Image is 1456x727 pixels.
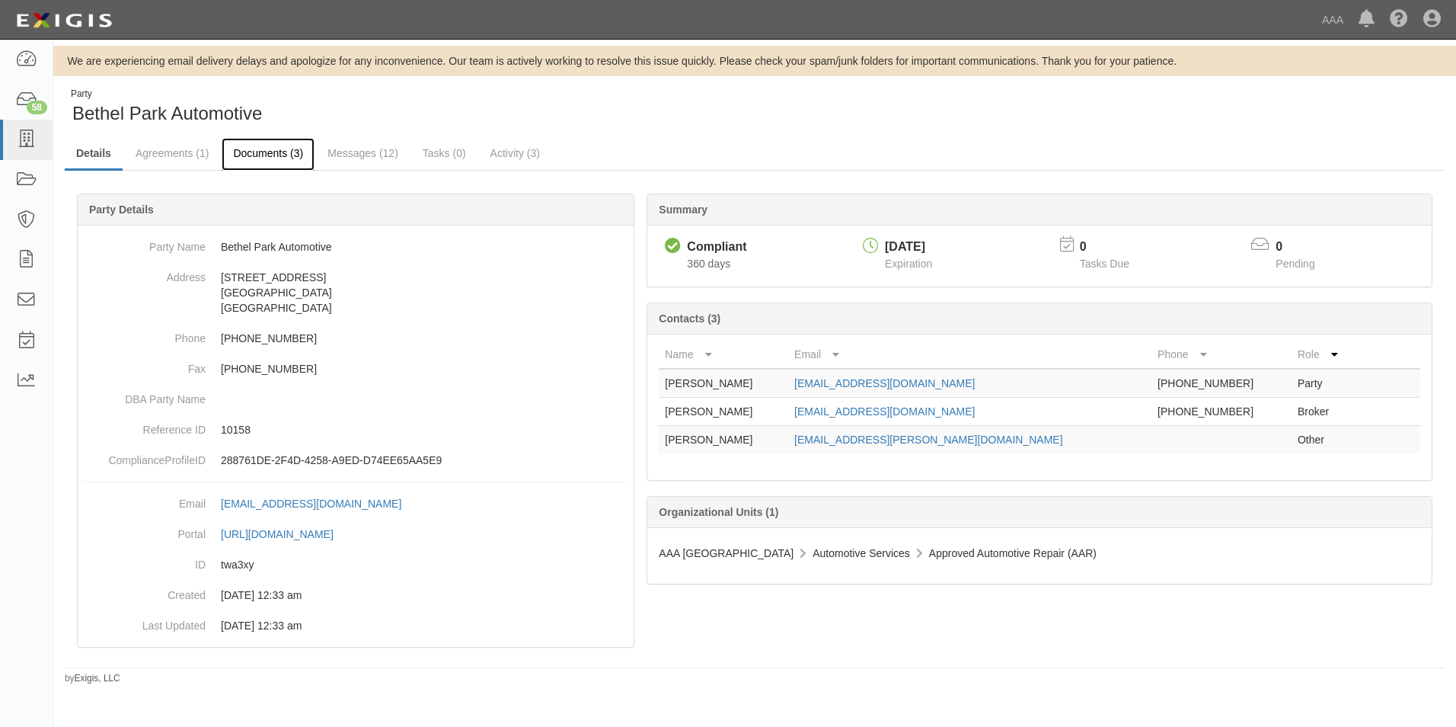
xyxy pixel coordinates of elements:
[11,7,117,34] img: logo-5460c22ac91f19d4615b14bd174203de0afe785f0fc80cf4dbbc73dc1793850b.png
[1292,426,1359,454] td: Other
[84,415,206,437] dt: Reference ID
[84,354,627,384] dd: [PHONE_NUMBER]
[1276,258,1314,270] span: Pending
[84,549,206,572] dt: ID
[84,384,206,407] dt: DBA Party Name
[1292,341,1359,369] th: Role
[65,672,120,685] small: by
[65,88,743,127] div: Bethel Park Automotive
[659,203,707,216] b: Summary
[659,426,788,454] td: [PERSON_NAME]
[65,138,123,171] a: Details
[659,506,778,518] b: Organizational Units (1)
[84,580,206,603] dt: Created
[221,496,401,511] div: [EMAIL_ADDRESS][DOMAIN_NAME]
[84,519,206,542] dt: Portal
[1151,341,1292,369] th: Phone
[885,239,932,256] div: [DATE]
[221,498,418,510] a: [EMAIL_ADDRESS][DOMAIN_NAME]
[84,488,206,511] dt: Email
[84,610,627,641] dd: 03/10/2023 12:33 am
[665,239,681,255] i: Compliant
[1314,5,1351,35] a: AAA
[222,138,315,171] a: Documents (3)
[794,377,975,389] a: [EMAIL_ADDRESS][DOMAIN_NAME]
[479,138,551,168] a: Activity (3)
[794,434,1062,446] a: [EMAIL_ADDRESS][PERSON_NAME][DOMAIN_NAME]
[84,262,627,323] dd: [STREET_ADDRESS] [GEOGRAPHIC_DATA] [GEOGRAPHIC_DATA]
[84,549,627,580] dd: twa3xy
[84,580,627,610] dd: 03/10/2023 12:33 am
[72,103,262,123] span: Bethel Park Automotive
[71,88,262,101] div: Party
[84,232,206,255] dt: Party Name
[1292,369,1359,398] td: Party
[929,547,1097,559] span: Approved Automotive Repair (AAR)
[1276,239,1333,256] p: 0
[84,232,627,262] dd: Bethel Park Automotive
[659,341,788,369] th: Name
[221,453,627,468] p: 288761DE-2F4D-4258-A9ED-D74EE65AA5E9
[316,138,410,168] a: Messages (12)
[687,258,730,270] span: Since 08/23/2024
[885,258,932,270] span: Expiration
[53,53,1456,69] div: We are experiencing email delivery delays and apologize for any inconvenience. Our team is active...
[1080,258,1129,270] span: Tasks Due
[75,673,120,684] a: Exigis, LLC
[813,547,910,559] span: Automotive Services
[84,262,206,285] dt: Address
[659,398,788,426] td: [PERSON_NAME]
[221,528,350,540] a: [URL][DOMAIN_NAME]
[84,610,206,633] dt: Last Updated
[788,341,1151,369] th: Email
[411,138,477,168] a: Tasks (0)
[84,323,627,354] dd: [PHONE_NUMBER]
[1292,398,1359,426] td: Broker
[1390,11,1408,29] i: Help Center - Complianz
[1151,369,1292,398] td: [PHONE_NUMBER]
[89,203,154,216] b: Party Details
[221,422,627,437] p: 10158
[84,323,206,346] dt: Phone
[687,239,746,256] div: Compliant
[27,101,47,114] div: 58
[1080,239,1148,256] p: 0
[84,354,206,376] dt: Fax
[659,547,793,559] span: AAA [GEOGRAPHIC_DATA]
[84,445,206,468] dt: ComplianceProfileID
[659,312,720,325] b: Contacts (3)
[794,405,975,418] a: [EMAIL_ADDRESS][DOMAIN_NAME]
[659,369,788,398] td: [PERSON_NAME]
[1151,398,1292,426] td: [PHONE_NUMBER]
[124,138,220,168] a: Agreements (1)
